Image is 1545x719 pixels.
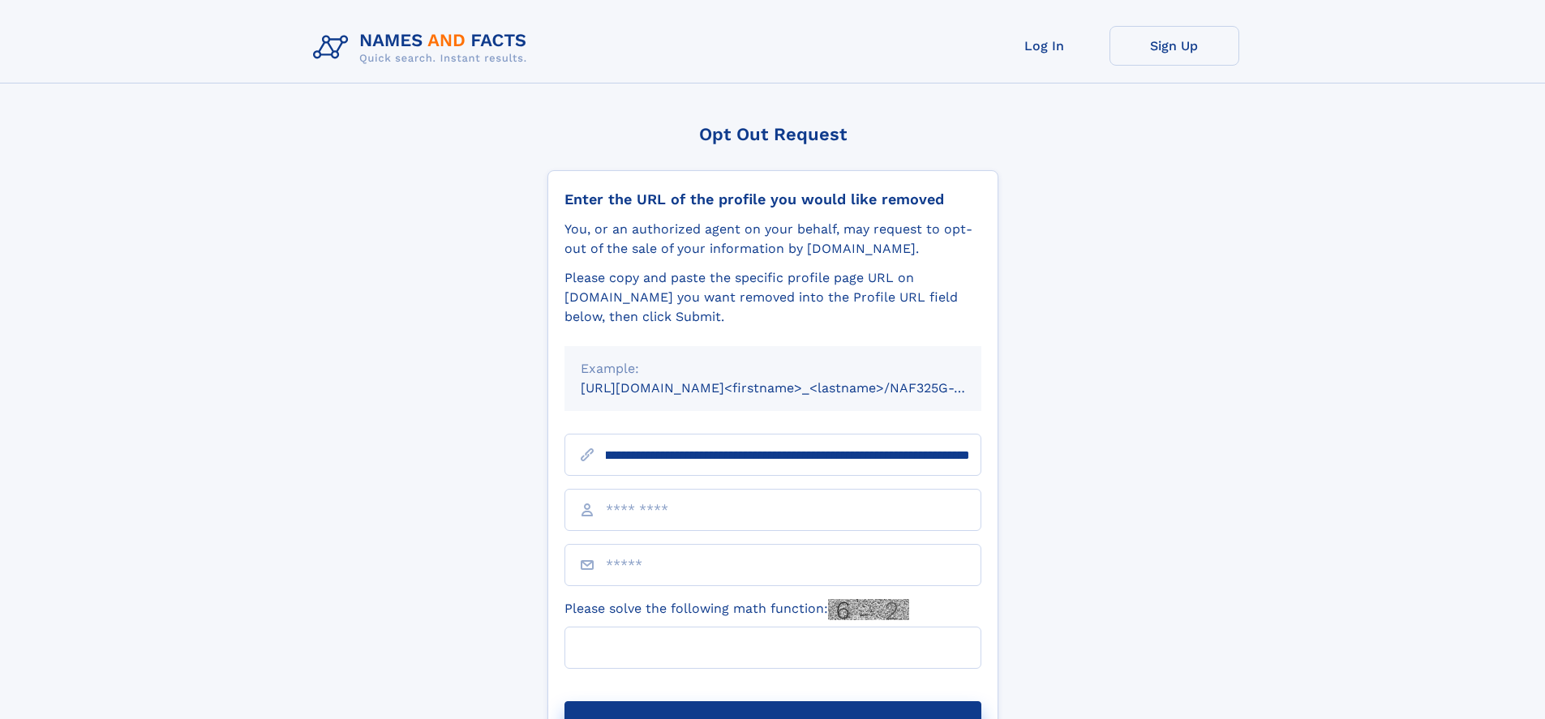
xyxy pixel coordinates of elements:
[581,380,1012,396] small: [URL][DOMAIN_NAME]<firstname>_<lastname>/NAF325G-xxxxxxxx
[564,190,981,208] div: Enter the URL of the profile you would like removed
[980,26,1109,66] a: Log In
[564,220,981,259] div: You, or an authorized agent on your behalf, may request to opt-out of the sale of your informatio...
[564,599,909,620] label: Please solve the following math function:
[564,268,981,327] div: Please copy and paste the specific profile page URL on [DOMAIN_NAME] you want removed into the Pr...
[307,26,540,70] img: Logo Names and Facts
[547,124,998,144] div: Opt Out Request
[581,359,965,379] div: Example:
[1109,26,1239,66] a: Sign Up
